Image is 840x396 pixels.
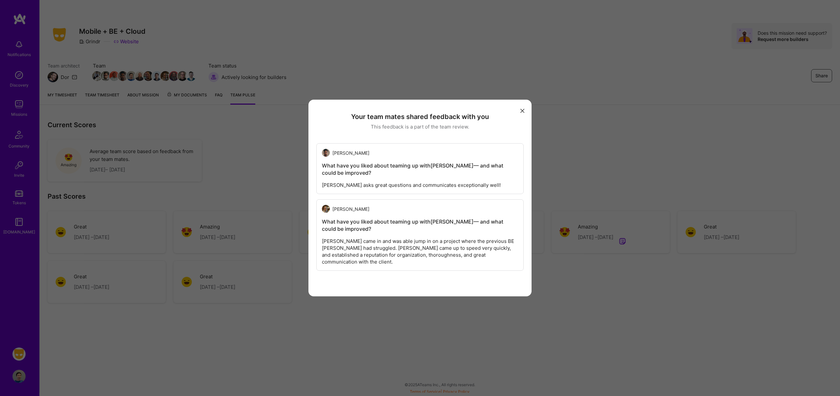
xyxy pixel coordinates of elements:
p: This feedback is a part of the team review. [371,123,469,130]
img: user avatar [322,205,330,213]
div: [PERSON_NAME] came in and was able jump in on a project where the previous BE [PERSON_NAME] had s... [322,238,518,265]
div: [PERSON_NAME] asks great questions and communicates exceptionally well! [322,182,518,188]
span: [PERSON_NAME] [332,149,369,156]
h3: Your team mates shared feedback with you [351,113,489,121]
span: [PERSON_NAME] [332,206,369,212]
h5: What have you liked about teaming up with [PERSON_NAME] — and what could be improved? [322,218,518,232]
h5: What have you liked about teaming up with [PERSON_NAME] — and what could be improved? [322,162,518,176]
img: user avatar [322,149,330,157]
div: modal [308,100,532,296]
i: icon Close [520,109,524,113]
